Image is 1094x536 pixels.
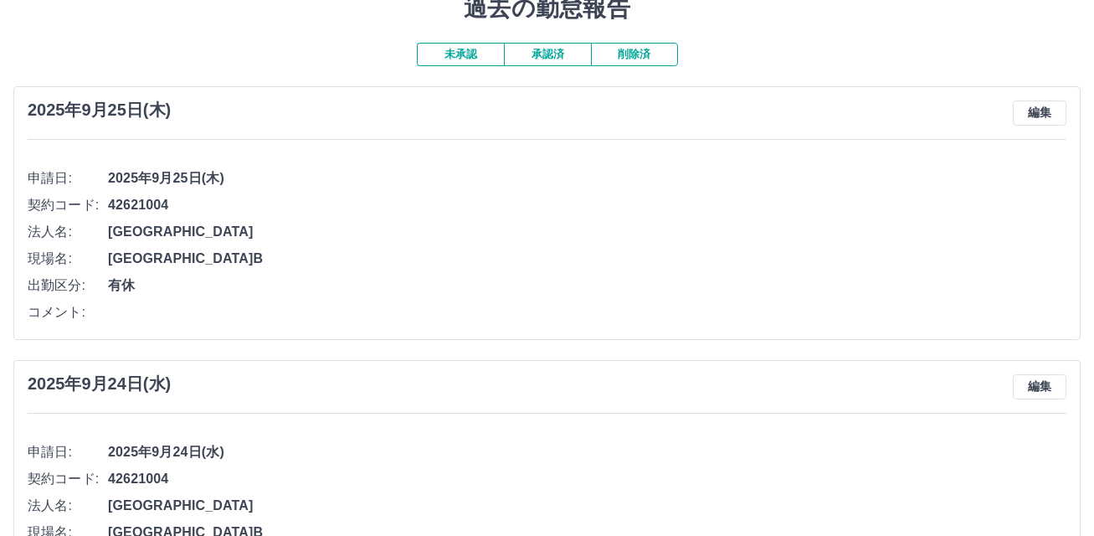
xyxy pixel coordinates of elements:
[28,374,171,394] h3: 2025年9月24日(水)
[28,302,108,322] span: コメント:
[108,222,1066,242] span: [GEOGRAPHIC_DATA]
[28,249,108,269] span: 現場名:
[108,469,1066,489] span: 42621004
[1013,100,1066,126] button: 編集
[108,168,1066,188] span: 2025年9月25日(木)
[417,43,504,66] button: 未承認
[504,43,591,66] button: 承認済
[108,496,1066,516] span: [GEOGRAPHIC_DATA]
[28,496,108,516] span: 法人名:
[28,168,108,188] span: 申請日:
[591,43,678,66] button: 削除済
[28,195,108,215] span: 契約コード:
[28,222,108,242] span: 法人名:
[1013,374,1066,399] button: 編集
[108,442,1066,462] span: 2025年9月24日(水)
[108,195,1066,215] span: 42621004
[108,249,1066,269] span: [GEOGRAPHIC_DATA]B
[28,100,171,120] h3: 2025年9月25日(木)
[28,469,108,489] span: 契約コード:
[28,442,108,462] span: 申請日:
[28,276,108,296] span: 出勤区分:
[108,276,1066,296] span: 有休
